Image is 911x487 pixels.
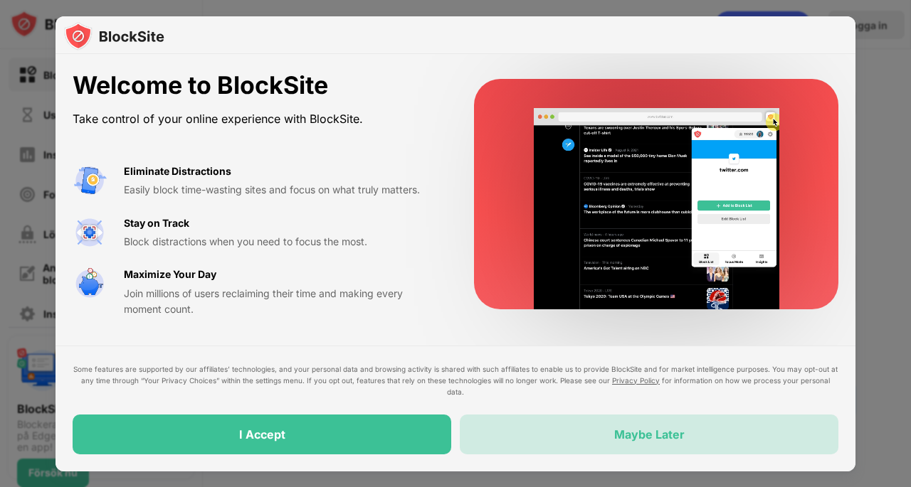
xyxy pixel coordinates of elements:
div: Maximize Your Day [124,267,216,282]
div: Join millions of users reclaiming their time and making every moment count. [124,286,440,318]
div: Eliminate Distractions [124,164,231,179]
img: value-avoid-distractions.svg [73,164,107,198]
img: logo-blocksite.svg [64,22,164,50]
div: Take control of your online experience with BlockSite. [73,109,440,129]
a: Privacy Policy [612,376,660,385]
div: Easily block time-wasting sites and focus on what truly matters. [124,182,440,198]
div: Stay on Track [124,215,189,231]
img: value-focus.svg [73,215,107,250]
div: I Accept [239,427,285,441]
div: Block distractions when you need to focus the most. [124,234,440,250]
div: Maybe Later [614,427,685,441]
div: Welcome to BlockSite [73,71,440,100]
img: value-safe-time.svg [73,267,107,301]
div: Some features are supported by our affiliates’ technologies, and your personal data and browsing ... [73,363,838,397]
